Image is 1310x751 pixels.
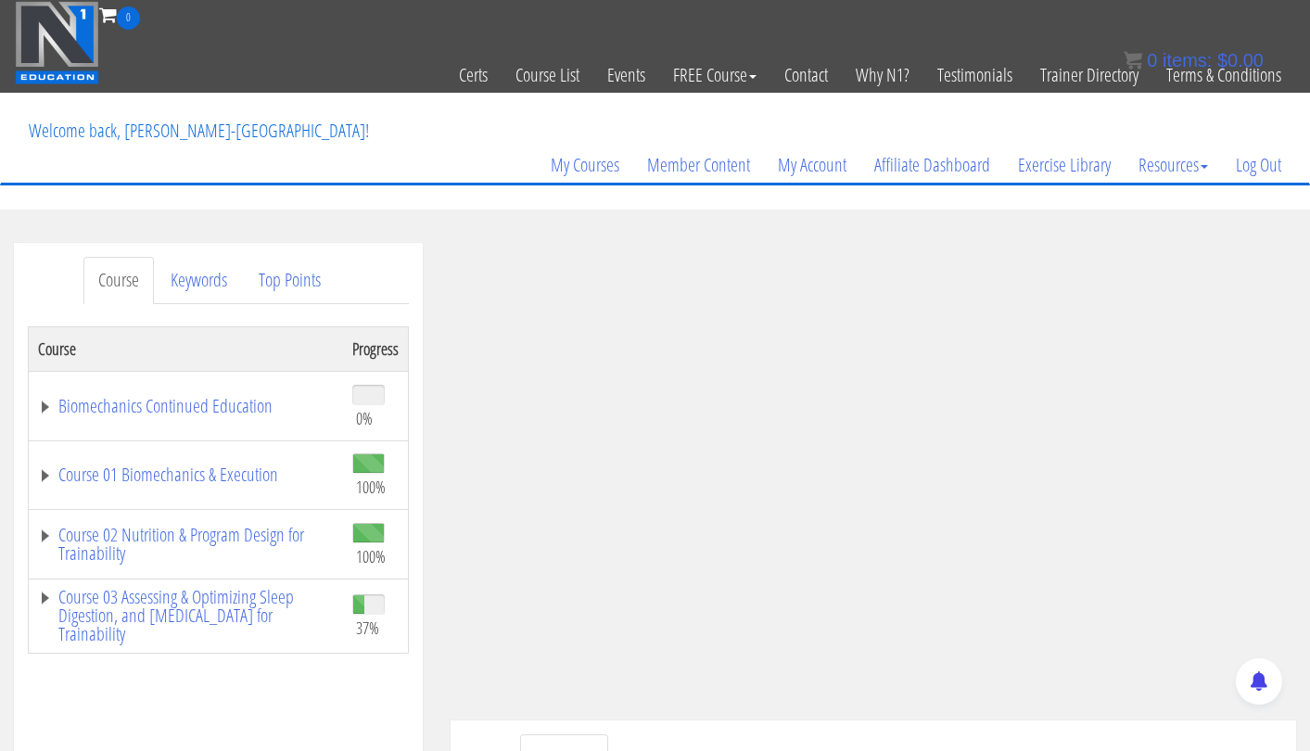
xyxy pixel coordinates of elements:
[1124,50,1264,70] a: 0 items: $0.00
[1217,50,1227,70] span: $
[1124,51,1142,70] img: icon11.png
[15,1,99,84] img: n1-education
[764,121,860,210] a: My Account
[659,30,770,121] a: FREE Course
[633,121,764,210] a: Member Content
[356,617,379,638] span: 37%
[1163,50,1212,70] span: items:
[38,588,334,643] a: Course 03 Assessing & Optimizing Sleep Digestion, and [MEDICAL_DATA] for Trainability
[1217,50,1264,70] bdi: 0.00
[842,30,923,121] a: Why N1?
[356,408,373,428] span: 0%
[99,2,140,27] a: 0
[1125,121,1222,210] a: Resources
[83,257,154,304] a: Course
[1026,30,1152,121] a: Trainer Directory
[770,30,842,121] a: Contact
[445,30,502,121] a: Certs
[923,30,1026,121] a: Testimonials
[15,94,383,168] p: Welcome back, [PERSON_NAME]-[GEOGRAPHIC_DATA]!
[38,465,334,484] a: Course 01 Biomechanics & Execution
[1152,30,1295,121] a: Terms & Conditions
[117,6,140,30] span: 0
[1004,121,1125,210] a: Exercise Library
[537,121,633,210] a: My Courses
[502,30,593,121] a: Course List
[860,121,1004,210] a: Affiliate Dashboard
[38,397,334,415] a: Biomechanics Continued Education
[1222,121,1295,210] a: Log Out
[356,546,386,566] span: 100%
[356,477,386,497] span: 100%
[244,257,336,304] a: Top Points
[593,30,659,121] a: Events
[29,326,344,371] th: Course
[1147,50,1157,70] span: 0
[38,526,334,563] a: Course 02 Nutrition & Program Design for Trainability
[156,257,242,304] a: Keywords
[343,326,409,371] th: Progress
